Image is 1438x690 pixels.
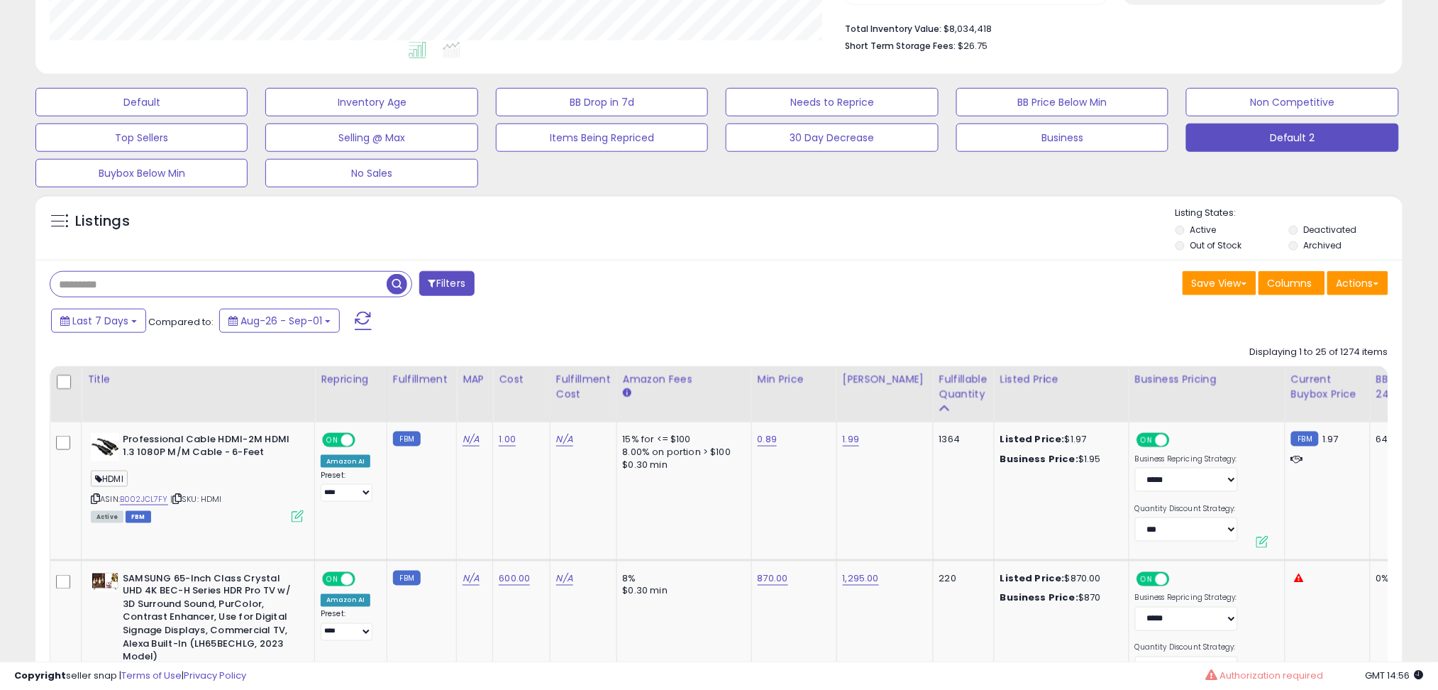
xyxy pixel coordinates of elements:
[321,455,370,468] div: Amazon AI
[623,433,741,446] div: 15% for <= $100
[1176,207,1403,220] p: Listing States:
[1135,593,1238,603] label: Business Repricing Strategy:
[123,433,295,463] b: Professional Cable HDMI-2M HDMI 1.3 1080P M/M Cable - 6-Feet
[1000,572,1118,585] div: $870.00
[87,372,309,387] div: Title
[958,39,988,53] span: $26.75
[265,159,477,187] button: No Sales
[623,372,746,387] div: Amazon Fees
[126,511,151,523] span: FBM
[939,572,983,585] div: 220
[845,40,956,52] b: Short Term Storage Fees:
[843,372,927,387] div: [PERSON_NAME]
[623,387,631,400] small: Amazon Fees.
[1183,271,1256,295] button: Save View
[623,459,741,471] div: $0.30 min
[726,88,938,116] button: Needs to Reprice
[1000,432,1065,446] b: Listed Price:
[123,572,295,668] b: SAMSUNG 65-Inch Class Crystal UHD 4K BEC-H Series HDR Pro TV w/ 3D Surround Sound, PurColor, Cont...
[496,124,708,152] button: Items Being Repriced
[556,432,573,447] a: N/A
[1303,224,1356,236] label: Deactivated
[323,434,341,446] span: ON
[91,572,119,591] img: 419xDgWbjtL._SL40_.jpg
[14,669,66,682] strong: Copyright
[499,432,516,447] a: 1.00
[1000,452,1078,466] b: Business Price:
[393,432,421,447] small: FBM
[1303,239,1342,251] label: Archived
[845,19,1378,36] li: $8,034,418
[170,493,222,505] span: | SKU: HDMI
[91,511,123,523] span: All listings currently available for purchase on Amazon
[939,433,983,446] div: 1364
[120,493,168,505] a: B002JCL7FY
[956,124,1168,152] button: Business
[219,309,340,333] button: Aug-26 - Sep-01
[393,372,450,387] div: Fulfillment
[72,314,128,328] span: Last 7 Days
[35,88,248,116] button: Default
[1138,573,1156,585] span: ON
[758,372,831,387] div: Min Price
[623,446,741,459] div: 8.00% on portion > $100
[758,432,778,447] a: 0.89
[556,372,611,402] div: Fulfillment Cost
[1291,372,1364,402] div: Current Buybox Price
[265,124,477,152] button: Selling @ Max
[499,571,530,586] a: 600.00
[939,372,988,402] div: Fulfillable Quantity
[91,433,119,461] img: 31VwIsRG0uL._SL40_.jpg
[321,471,376,503] div: Preset:
[1186,124,1398,152] button: Default 2
[1366,669,1424,682] span: 2025-09-9 14:56 GMT
[321,610,376,642] div: Preset:
[75,212,130,231] h5: Listings
[463,432,480,447] a: N/A
[51,309,146,333] button: Last 7 Days
[843,571,879,586] a: 1,295.00
[91,433,304,522] div: ASIN:
[843,432,860,447] a: 1.99
[1291,432,1319,447] small: FBM
[393,571,421,586] small: FBM
[1190,239,1242,251] label: Out of Stock
[35,159,248,187] button: Buybox Below Min
[321,372,381,387] div: Repricing
[1000,433,1118,446] div: $1.97
[1000,571,1065,585] b: Listed Price:
[499,372,543,387] div: Cost
[353,434,376,446] span: OFF
[623,585,741,598] div: $0.30 min
[148,315,214,329] span: Compared to:
[1250,346,1388,359] div: Displaying 1 to 25 of 1274 items
[1138,434,1156,446] span: ON
[556,571,573,586] a: N/A
[496,88,708,116] button: BB Drop in 7d
[14,669,246,683] div: seller snap | |
[845,23,941,35] b: Total Inventory Value:
[323,573,341,585] span: ON
[1000,592,1118,605] div: $870
[240,314,322,328] span: Aug-26 - Sep-01
[1135,504,1238,514] label: Quantity Discount Strategy:
[1268,276,1312,290] span: Columns
[1135,643,1238,653] label: Quantity Discount Strategy:
[353,573,376,585] span: OFF
[1190,224,1217,236] label: Active
[463,571,480,586] a: N/A
[184,669,246,682] a: Privacy Policy
[956,88,1168,116] button: BB Price Below Min
[726,124,938,152] button: 30 Day Decrease
[1376,572,1423,585] div: 0%
[1259,271,1325,295] button: Columns
[1000,453,1118,466] div: $1.95
[1327,271,1388,295] button: Actions
[1168,573,1190,585] span: OFF
[1000,591,1078,605] b: Business Price:
[321,594,370,607] div: Amazon AI
[1322,432,1339,446] span: 1.97
[463,372,487,387] div: MAP
[1168,434,1190,446] span: OFF
[265,88,477,116] button: Inventory Age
